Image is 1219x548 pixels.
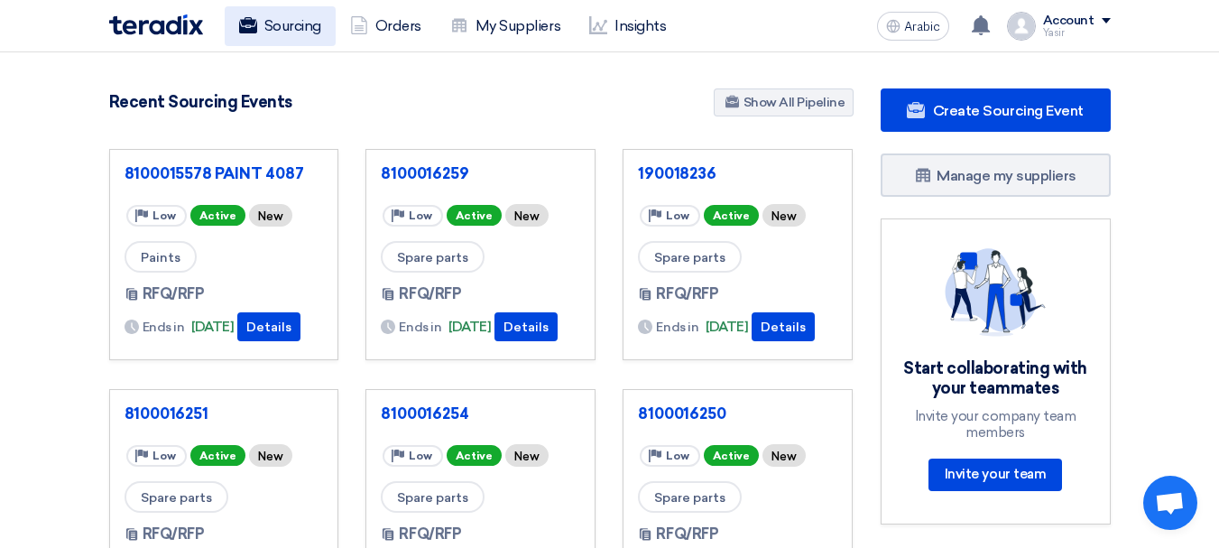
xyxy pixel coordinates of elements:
font: Active [456,209,493,222]
font: Show All Pipeline [743,95,845,110]
font: 190018236 [638,164,716,182]
font: New [514,209,540,223]
a: 8100015578 PAINT 4087 [125,164,324,182]
button: Details [494,312,558,341]
font: Orders [375,17,421,34]
font: Low [152,209,176,222]
font: Details [503,320,549,335]
font: Invite your team [945,466,1046,482]
font: Insights [614,17,666,34]
font: Spare parts [654,490,725,506]
font: My Suppliers [476,17,560,34]
font: Account [1043,13,1094,28]
button: Arabic [877,12,949,41]
font: 8100016250 [638,404,725,423]
font: Ends in [143,320,185,335]
font: Active [199,450,236,462]
a: 8100016254 [381,404,580,423]
font: Ends in [399,320,441,335]
font: New [258,450,283,463]
font: Active [713,209,750,222]
font: RFQ/RFP [399,285,461,302]
font: [DATE] [191,319,234,335]
font: Ends in [656,320,698,335]
a: My Suppliers [436,6,575,46]
font: Spare parts [654,250,725,265]
font: Low [409,450,432,462]
font: Details [246,320,291,335]
font: Sourcing [264,17,321,34]
a: 8100016251 [125,404,324,423]
font: New [258,209,283,223]
font: New [514,450,540,463]
font: Low [666,450,689,462]
font: Low [666,209,689,222]
font: RFQ/RFP [399,525,461,543]
font: RFQ/RFP [656,285,718,302]
font: Recent Sourcing Events [109,92,292,112]
font: Manage my suppliers [937,167,1076,184]
a: Orders [336,6,436,46]
font: New [771,209,797,223]
a: Sourcing [225,6,336,46]
font: RFQ/RFP [656,525,718,543]
button: Details [752,312,815,341]
font: Spare parts [397,490,468,506]
a: 8100016250 [638,404,837,423]
font: Active [199,209,236,222]
button: Details [237,312,300,341]
font: RFQ/RFP [143,525,205,543]
font: 8100016251 [125,404,208,423]
font: Start collaborating with your teammates [903,358,1086,399]
font: [DATE] [706,319,748,335]
img: Teradix logo [109,14,203,35]
font: Low [152,450,176,462]
font: Paints [141,250,180,265]
font: New [771,450,797,463]
font: Active [456,450,493,462]
font: Active [713,450,750,462]
a: Show All Pipeline [714,88,854,116]
a: Insights [575,6,680,46]
font: 8100016259 [381,164,468,182]
a: Invite your team [928,459,1062,491]
a: Manage my suppliers [881,153,1111,197]
font: Yasir [1043,27,1065,39]
font: Invite your company team members [915,408,1076,441]
font: 8100016254 [381,404,468,423]
a: 8100016259 [381,164,580,182]
font: [DATE] [448,319,491,335]
font: 8100015578 PAINT 4087 [125,164,304,182]
font: Create Sourcing Event [933,102,1084,119]
font: Arabic [904,19,940,34]
font: Spare parts [397,250,468,265]
div: Open chat [1143,476,1197,530]
img: profile_test.png [1007,12,1036,41]
font: Spare parts [141,490,212,506]
a: 190018236 [638,164,837,182]
font: Low [409,209,432,222]
font: Details [761,320,806,335]
img: invite_your_team.svg [945,248,1046,337]
font: RFQ/RFP [143,285,205,302]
